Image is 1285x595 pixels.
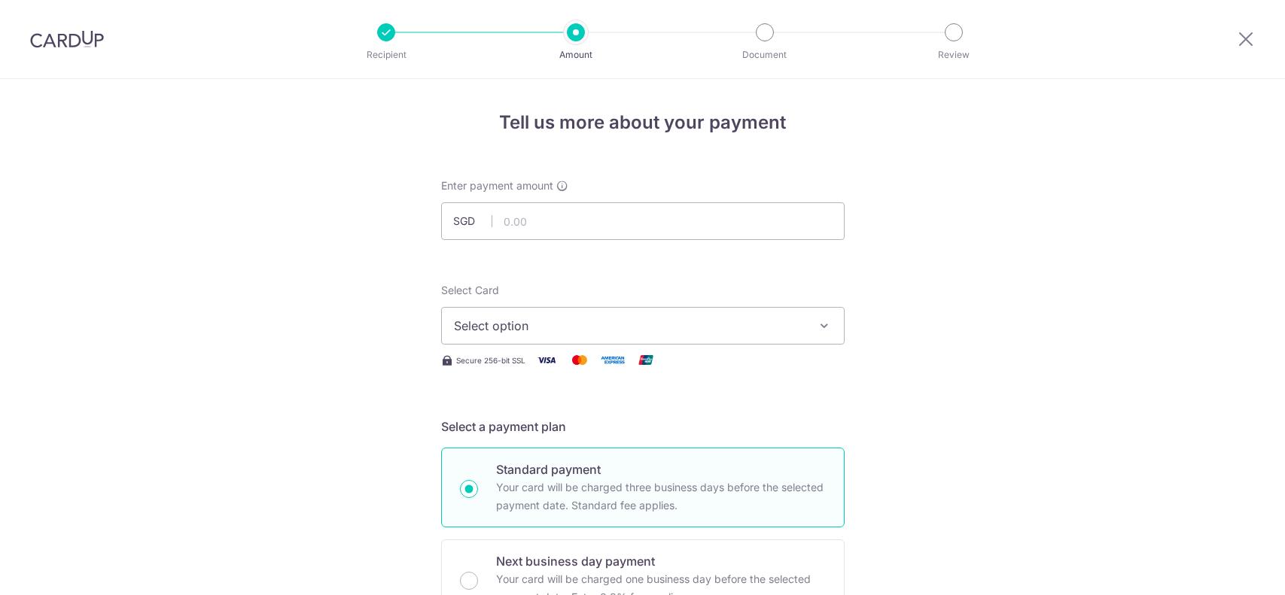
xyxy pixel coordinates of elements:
h4: Tell us more about your payment [441,109,845,136]
span: Enter payment amount [441,178,553,193]
img: Visa [531,351,562,369]
button: Select option [441,307,845,345]
p: Document [709,47,821,62]
iframe: Opens a widget where you can find more information [1189,550,1270,587]
h5: Select a payment plan [441,417,845,436]
p: Standard payment [496,460,826,478]
span: Secure 256-bit SSL [456,354,525,366]
p: Amount [520,47,632,62]
img: American Express [598,351,628,369]
img: Union Pay [631,351,661,369]
span: translation missing: en.payables.payment_networks.credit_card.summary.labels.select_card [441,284,499,296]
p: Review [898,47,1009,62]
span: SGD [453,214,492,229]
img: Mastercard [565,351,595,369]
input: 0.00 [441,202,845,240]
p: Recipient [330,47,442,62]
p: Next business day payment [496,552,826,570]
img: CardUp [30,30,104,48]
span: Select option [454,317,805,335]
p: Your card will be charged three business days before the selected payment date. Standard fee appl... [496,478,826,515]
